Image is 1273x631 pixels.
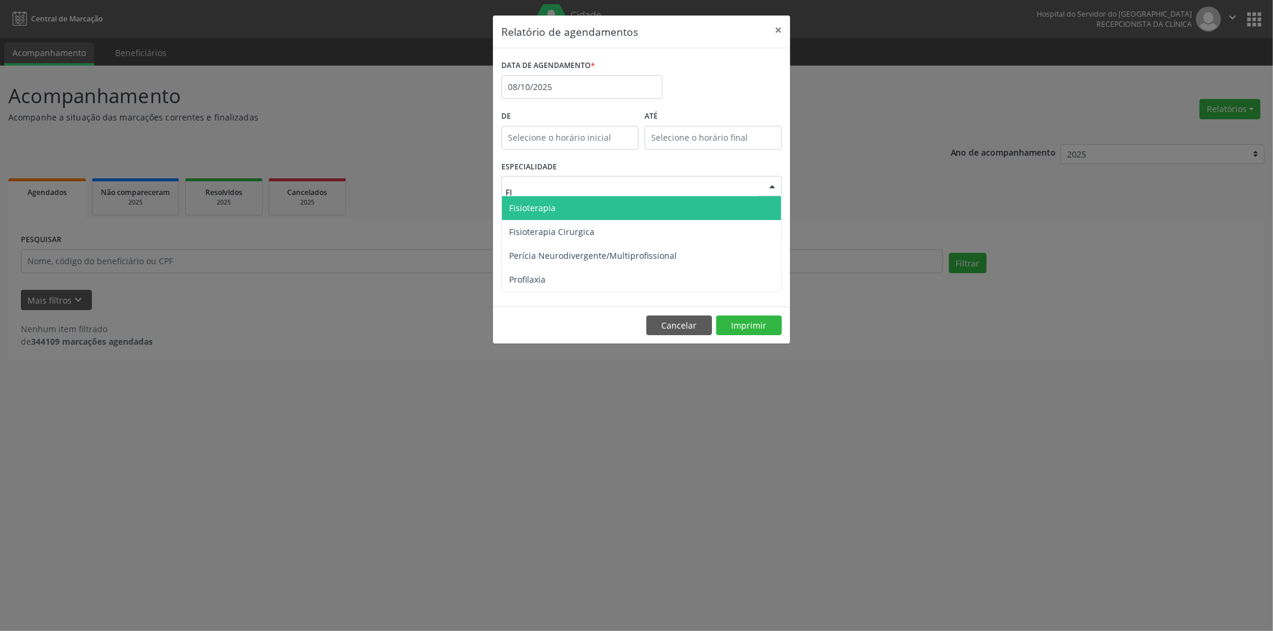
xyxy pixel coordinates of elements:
[501,24,638,39] h5: Relatório de agendamentos
[766,16,790,45] button: Close
[509,226,594,237] span: Fisioterapia Cirurgica
[645,107,782,126] label: ATÉ
[509,202,556,214] span: Fisioterapia
[716,315,782,336] button: Imprimir
[501,57,595,75] label: DATA DE AGENDAMENTO
[501,75,662,99] input: Selecione uma data ou intervalo
[501,158,557,177] label: ESPECIALIDADE
[646,315,712,336] button: Cancelar
[509,250,677,261] span: Perícia Neurodivergente/Multiprofissional
[501,126,639,150] input: Selecione o horário inicial
[645,126,782,150] input: Selecione o horário final
[501,107,639,126] label: De
[505,180,757,204] input: Seleciona uma especialidade
[509,274,545,285] span: Profilaxia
